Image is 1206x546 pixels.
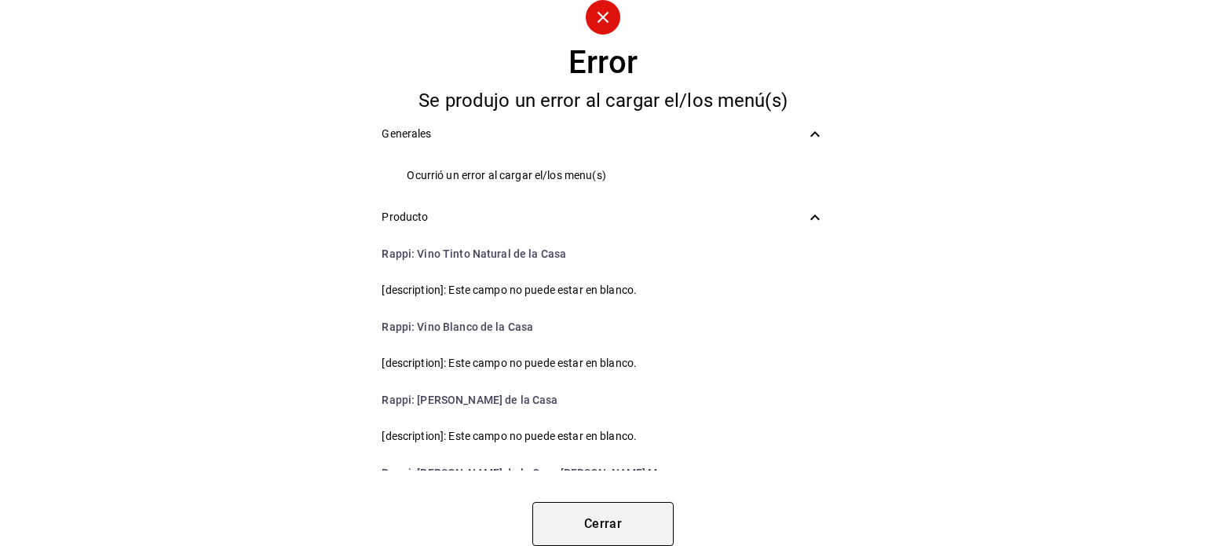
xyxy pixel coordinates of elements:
[369,200,836,235] div: Producto
[382,247,415,260] span: Rappi :
[382,355,824,372] span: [description]: Este campo no puede estar en blanco.
[369,308,836,346] li: Vino Blanco de la Casa
[382,126,805,142] span: Generales
[382,428,824,445] span: [description]: Este campo no puede estar en blanco.
[369,91,836,110] div: Se produjo un error al cargar el/los menú(s)
[382,467,415,479] span: Rappi :
[369,116,836,152] div: Generales
[568,47,638,79] div: Error
[382,209,805,225] span: Producto
[369,454,836,492] li: [PERSON_NAME] de la Casa [PERSON_NAME] Mas
[369,235,836,273] li: Vino Tinto Natural de la Casa
[532,502,674,546] button: Cerrar
[407,167,824,184] span: Ocurrió un error al cargar el/los menu(s)
[369,381,836,419] li: [PERSON_NAME] de la Casa
[382,394,415,406] span: Rappi :
[382,321,415,333] span: Rappi :
[382,282,824,299] span: [description]: Este campo no puede estar en blanco.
